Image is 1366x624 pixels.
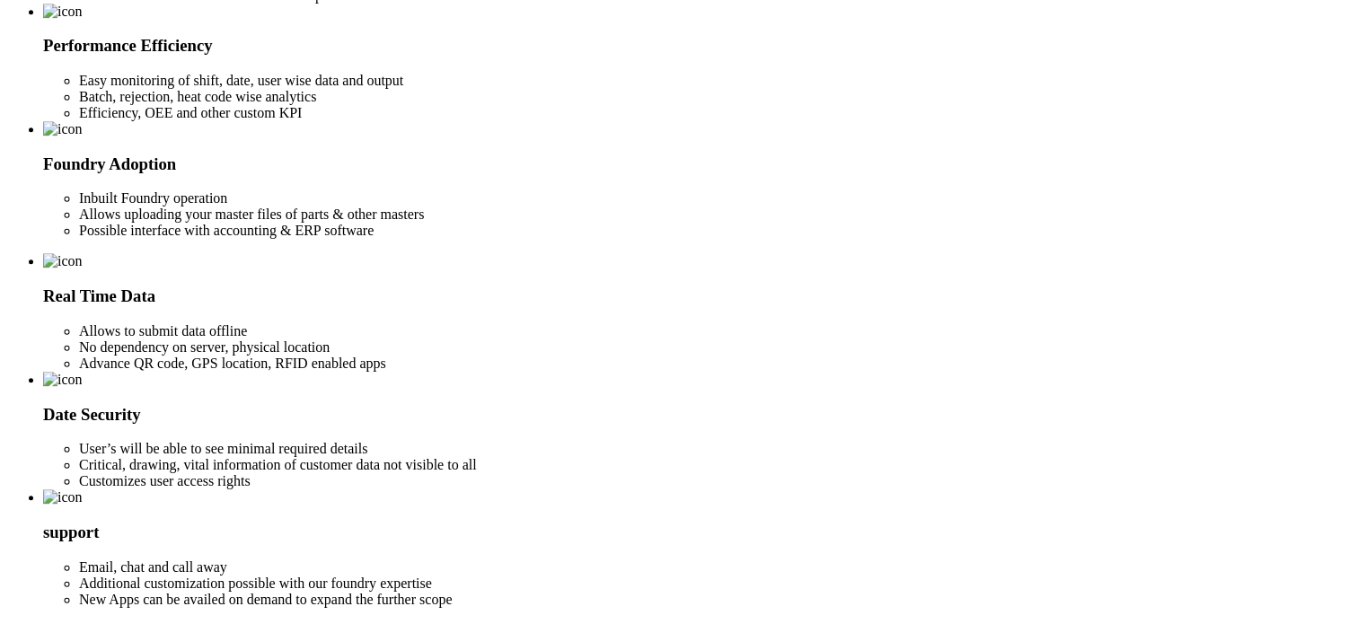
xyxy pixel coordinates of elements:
[79,73,1359,89] li: Easy monitoring of shift, date, user wise data and output
[79,576,1359,592] li: Additional customization possible with our foundry expertise
[79,339,1359,356] li: No dependency on server, physical location
[43,121,83,137] img: icon
[43,36,1359,56] h3: Performance Efficiency
[79,105,1359,121] li: Efficiency, OEE and other custom KPI
[43,154,1359,174] h3: Foundry Adoption
[43,253,83,269] img: icon
[79,190,1359,207] li: Inbuilt Foundry operation
[79,559,1359,576] li: Email, chat and call away
[79,441,1359,457] li: User’s will be able to see minimal required details
[79,473,1359,489] li: Customizes user access rights
[43,372,83,388] img: icon
[43,489,83,505] img: icon
[79,457,1359,473] li: Critical, drawing, vital information of customer data not visible to all
[43,286,1359,306] h3: Real Time Data
[79,207,1359,223] li: Allows uploading your master files of parts & other masters
[43,4,83,20] img: icon
[43,523,1359,542] h3: support
[79,592,1359,608] li: New Apps can be availed on demand to expand the further scope
[79,223,1359,239] li: Possible interface with accounting & ERP software
[79,356,1359,372] li: Advance QR code, GPS location, RFID enabled apps
[43,405,1359,425] h3: Date Security
[79,323,1359,339] li: Allows to submit data offline
[79,89,1359,105] li: Batch, rejection, heat code wise analytics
